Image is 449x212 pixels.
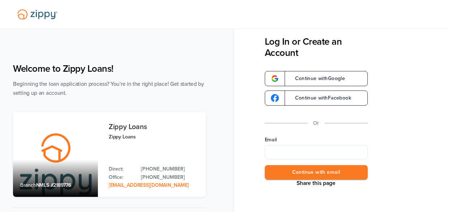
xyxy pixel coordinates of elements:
a: google-logoContinue withGoogle [265,71,368,86]
img: google-logo [271,94,279,102]
span: Branch [20,182,36,188]
p: Zippy Loans [109,133,199,141]
p: Or [313,119,319,128]
h1: Welcome to Zippy Loans! [13,63,206,74]
a: google-logoContinue withFacebook [265,90,368,106]
button: Share This Page [294,180,338,187]
input: Email Address [265,145,368,159]
span: Beginning the loan application process? You're in the right place! Get started by setting up an a... [13,81,204,96]
span: Continue with Facebook [288,96,351,101]
h3: Log In or Create an Account [265,36,368,58]
label: Email [265,136,368,143]
button: Continue with email [265,165,368,180]
h3: Zippy Loans [109,123,199,131]
a: Email Address: zippyguide@zippymh.com [109,182,189,188]
span: Continue with Google [288,76,345,81]
p: Direct: [109,165,134,173]
img: Lender Logo [13,6,62,23]
span: NMLS #2189776 [36,182,71,188]
a: Office Phone: 512-975-2947 [141,173,199,181]
img: google-logo [271,75,279,83]
p: Office: [109,173,134,181]
a: Direct Phone: 512-975-2947 [141,165,199,173]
